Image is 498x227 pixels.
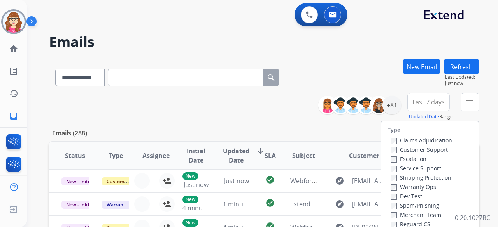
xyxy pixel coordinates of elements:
[391,175,397,181] input: Shipping Protection
[391,156,397,163] input: Escalation
[292,151,315,160] span: Subject
[182,146,210,165] span: Initial Date
[444,59,479,74] button: Refresh
[391,174,451,181] label: Shipping Protection
[335,199,344,209] mat-icon: explore
[109,151,123,160] span: Type
[391,192,422,200] label: Dev Test
[391,147,397,153] input: Customer Support
[223,200,261,208] span: 1 minute ago
[335,176,344,185] mat-icon: explore
[65,151,85,160] span: Status
[61,177,98,185] span: New - Initial
[391,137,452,144] label: Claims Adjudication
[445,74,479,80] span: Last Updated:
[265,151,276,160] span: SLA
[412,101,445,104] span: Last 7 days
[9,44,18,53] mat-icon: home
[49,128,90,138] p: Emails (288)
[391,212,397,218] input: Merchant Team
[391,203,397,209] input: Spam/Phishing
[102,177,153,185] span: Customer Support
[134,173,150,189] button: +
[142,151,170,160] span: Assignee
[182,172,198,180] p: New
[256,146,265,156] mat-icon: arrow_downward
[224,177,249,185] span: Just now
[61,201,98,209] span: New - Initial
[3,11,25,33] img: avatar
[102,201,142,209] span: Warranty Ops
[290,177,466,185] span: Webform from [EMAIL_ADDRESS][DOMAIN_NAME] on [DATE]
[391,146,448,153] label: Customer Support
[391,183,436,191] label: Warranty Ops
[9,89,18,98] mat-icon: history
[182,204,224,212] span: 4 minutes ago
[403,59,440,74] button: New Email
[182,196,198,203] p: New
[9,111,18,121] mat-icon: inbox
[391,155,426,163] label: Escalation
[382,96,401,114] div: +81
[391,211,441,218] label: Merchant Team
[349,151,379,160] span: Customer
[265,198,275,208] mat-icon: check_circle
[162,199,172,209] mat-icon: person_add
[391,184,397,191] input: Warranty Ops
[409,113,453,120] span: Range
[49,34,479,50] h2: Emails
[223,146,249,165] span: Updated Date
[407,93,450,111] button: Last 7 days
[265,175,275,184] mat-icon: check_circle
[267,73,276,82] mat-icon: search
[391,165,441,172] label: Service Support
[391,194,397,200] input: Dev Test
[134,196,150,212] button: +
[391,166,397,172] input: Service Support
[388,126,400,134] label: Type
[352,199,386,209] span: [EMAIL_ADDRESS][DOMAIN_NAME]
[290,200,360,208] span: Extended warranty plan
[184,180,209,189] span: Just now
[445,80,479,87] span: Just now
[455,213,490,222] p: 0.20.1027RC
[140,199,144,209] span: +
[9,66,18,76] mat-icon: list_alt
[182,219,198,227] p: New
[162,176,172,185] mat-icon: person_add
[391,138,397,144] input: Claims Adjudication
[352,176,386,185] span: [EMAIL_ADDRESS][DOMAIN_NAME]
[391,202,439,209] label: Spam/Phishing
[140,176,144,185] span: +
[465,97,475,107] mat-icon: menu
[409,114,439,120] button: Updated Date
